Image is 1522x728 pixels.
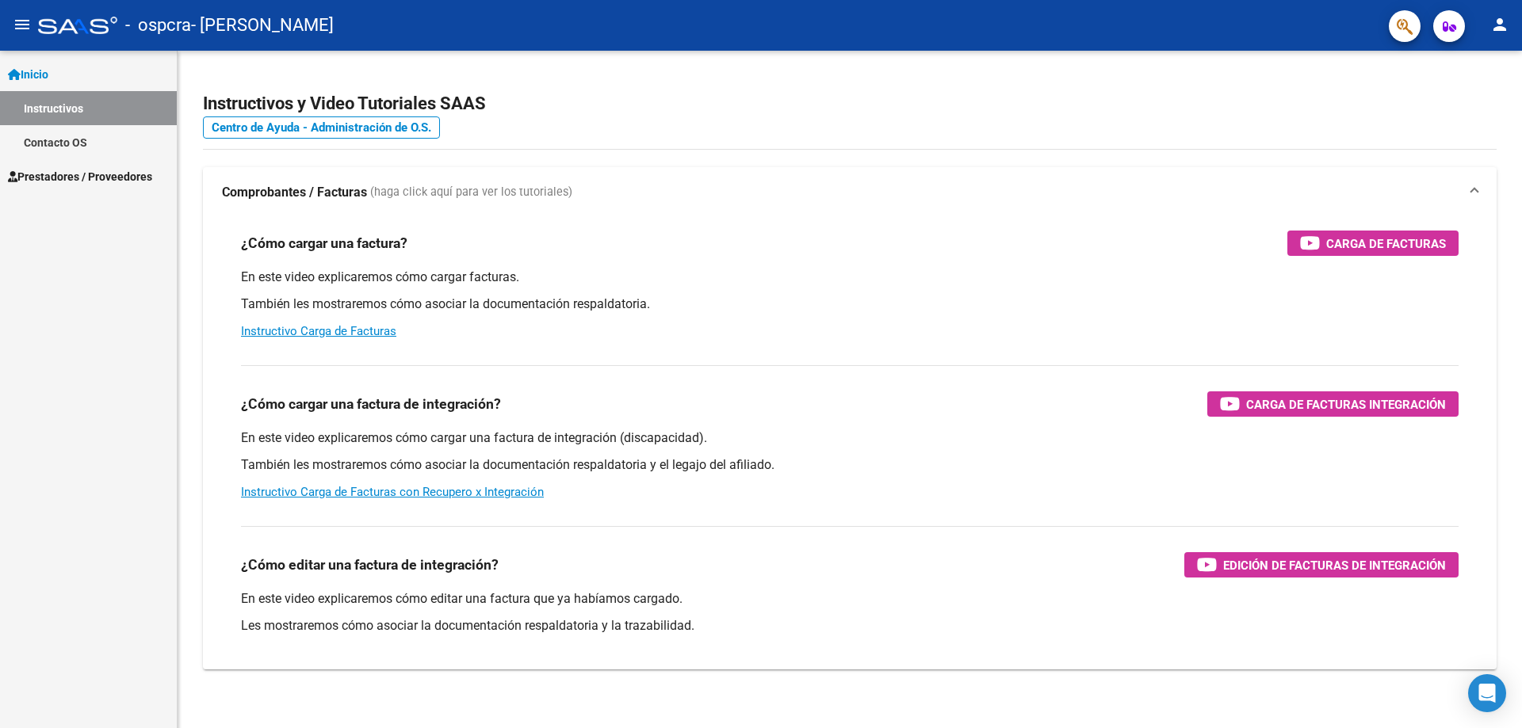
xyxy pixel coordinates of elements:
h3: ¿Cómo cargar una factura? [241,232,407,254]
a: Centro de Ayuda - Administración de O.S. [203,116,440,139]
button: Carga de Facturas [1287,231,1459,256]
mat-icon: person [1490,15,1509,34]
button: Edición de Facturas de integración [1184,552,1459,577]
p: También les mostraremos cómo asociar la documentación respaldatoria y el legajo del afiliado. [241,456,1459,474]
mat-expansion-panel-header: Comprobantes / Facturas (haga click aquí para ver los tutoriales) [203,167,1497,218]
span: - [PERSON_NAME] [191,8,334,43]
h3: ¿Cómo editar una factura de integración? [241,554,499,576]
a: Instructivo Carga de Facturas con Recupero x Integración [241,485,544,499]
mat-icon: menu [13,15,32,34]
p: En este video explicaremos cómo cargar una factura de integración (discapacidad). [241,429,1459,447]
p: También les mostraremos cómo asociar la documentación respaldatoria. [241,295,1459,313]
span: Edición de Facturas de integración [1223,555,1446,575]
h3: ¿Cómo cargar una factura de integración? [241,393,501,415]
span: Inicio [8,66,48,83]
div: Open Intercom Messenger [1468,674,1506,712]
strong: Comprobantes / Facturas [222,184,367,201]
h2: Instructivos y Video Tutoriales SAAS [203,89,1497,119]
p: Les mostraremos cómo asociar la documentación respaldatoria y la trazabilidad. [241,617,1459,635]
span: - ospcra [125,8,191,43]
span: Prestadores / Proveedores [8,168,152,185]
div: Comprobantes / Facturas (haga click aquí para ver los tutoriales) [203,218,1497,669]
span: Carga de Facturas [1326,234,1446,253]
span: (haga click aquí para ver los tutoriales) [370,184,572,201]
a: Instructivo Carga de Facturas [241,324,396,338]
span: Carga de Facturas Integración [1246,394,1446,414]
button: Carga de Facturas Integración [1207,391,1459,417]
p: En este video explicaremos cómo editar una factura que ya habíamos cargado. [241,590,1459,608]
p: En este video explicaremos cómo cargar facturas. [241,269,1459,286]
